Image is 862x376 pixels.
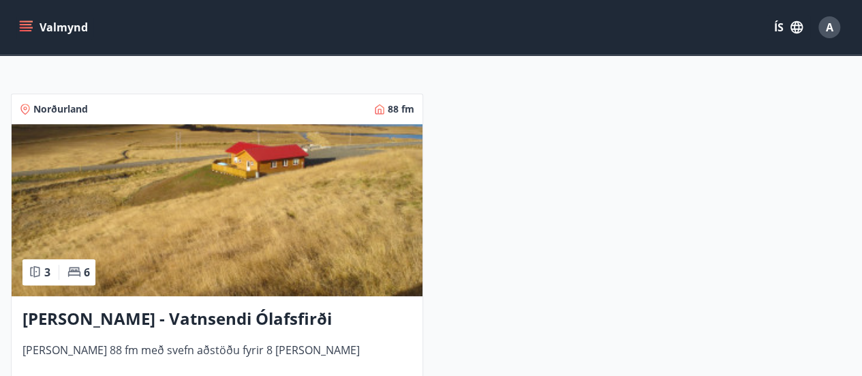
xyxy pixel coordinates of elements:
[33,102,88,116] span: Norðurland
[84,265,90,280] span: 6
[813,11,846,44] button: A
[22,307,412,332] h3: [PERSON_NAME] - Vatnsendi Ólafsfirði
[16,15,93,40] button: menu
[767,15,810,40] button: ÍS
[826,20,833,35] span: A
[388,102,414,116] span: 88 fm
[44,265,50,280] span: 3
[12,124,422,296] img: Paella dish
